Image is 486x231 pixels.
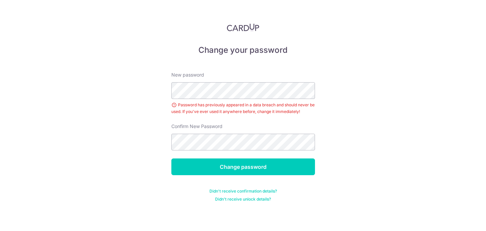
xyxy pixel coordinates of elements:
label: Confirm New Password [171,123,222,130]
img: CardUp Logo [227,23,260,31]
h5: Change your password [171,45,315,55]
div: Password has previously appeared in a data breach and should never be used. If you've ever used i... [171,102,315,115]
input: Change password [171,158,315,175]
a: Didn't receive confirmation details? [209,189,277,194]
a: Didn't receive unlock details? [215,197,271,202]
label: New password [171,72,204,78]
